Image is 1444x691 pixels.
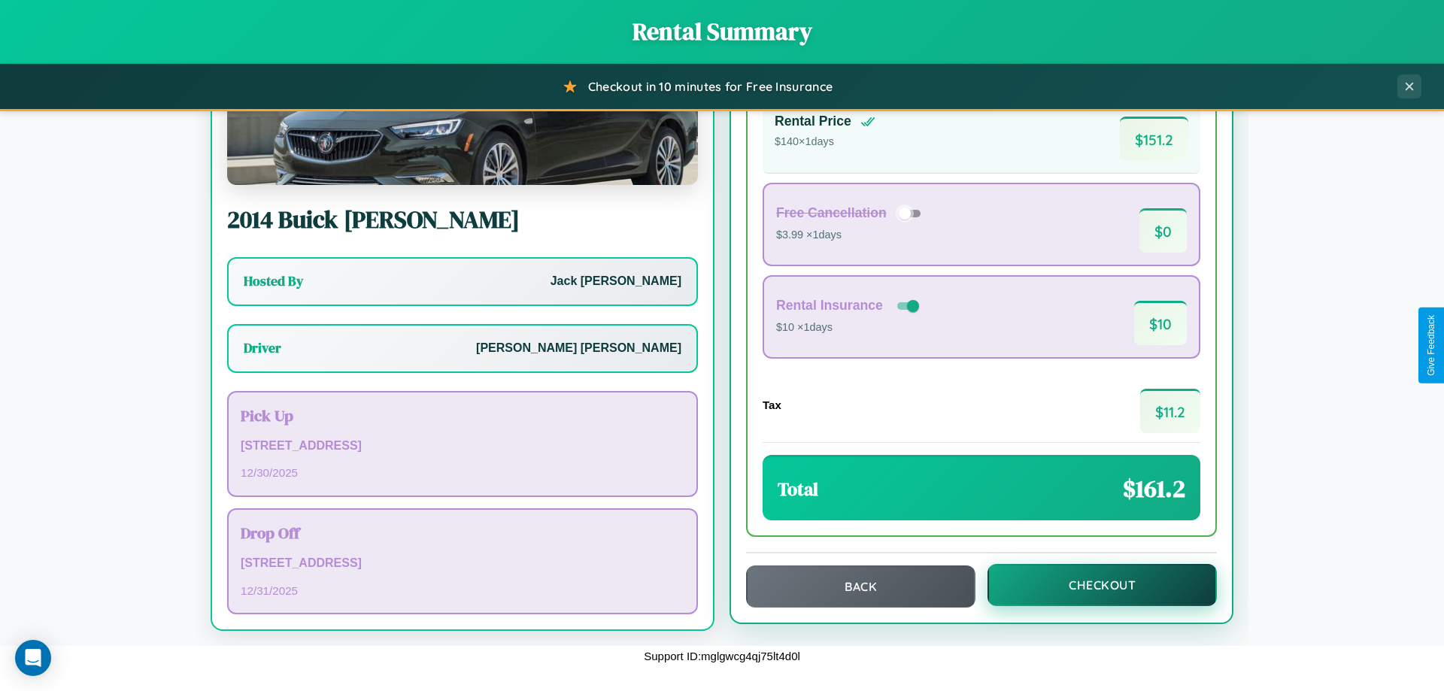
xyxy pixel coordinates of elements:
span: Checkout in 10 minutes for Free Insurance [588,79,833,94]
p: $10 × 1 days [776,318,922,338]
p: $3.99 × 1 days [776,226,926,245]
p: [STREET_ADDRESS] [241,435,684,457]
h3: Total [778,477,818,502]
h3: Hosted By [244,272,303,290]
button: Back [746,565,975,608]
h3: Pick Up [241,405,684,426]
div: Give Feedback [1426,315,1436,376]
h4: Free Cancellation [776,205,887,221]
h4: Tax [763,399,781,411]
p: [PERSON_NAME] [PERSON_NAME] [476,338,681,359]
h4: Rental Insurance [776,298,883,314]
p: 12 / 30 / 2025 [241,462,684,483]
span: $ 0 [1139,208,1187,253]
p: Jack [PERSON_NAME] [551,271,681,292]
h3: Driver [244,339,281,357]
p: Support ID: mglgwcg4qj75lt4d0l [644,646,800,666]
p: 12 / 31 / 2025 [241,580,684,601]
span: $ 10 [1134,301,1187,345]
span: $ 151.2 [1120,117,1188,161]
p: $ 140 × 1 days [775,132,875,152]
div: Open Intercom Messenger [15,640,51,676]
h1: Rental Summary [15,15,1429,48]
h4: Rental Price [775,114,851,129]
h2: 2014 Buick [PERSON_NAME] [227,203,698,236]
p: [STREET_ADDRESS] [241,553,684,574]
h3: Drop Off [241,522,684,544]
span: $ 11.2 [1140,389,1200,433]
button: Checkout [987,564,1217,606]
span: $ 161.2 [1123,472,1185,505]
